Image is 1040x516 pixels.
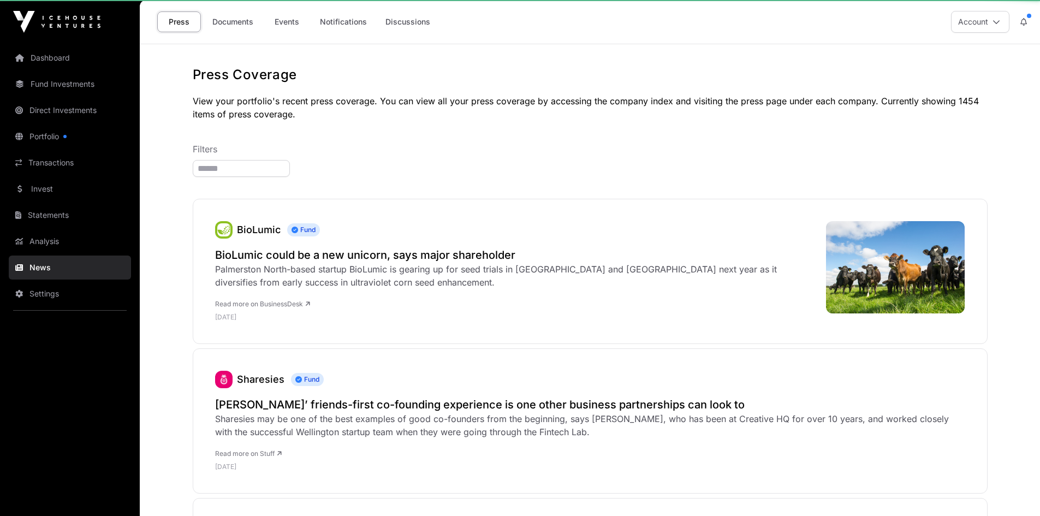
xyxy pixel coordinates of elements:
a: Statements [9,203,131,227]
a: [PERSON_NAME]’ friends-first co-founding experience is one other business partnerships can look to [215,397,965,412]
a: BioLumic [237,224,281,235]
a: Direct Investments [9,98,131,122]
a: Analysis [9,229,131,253]
a: Dashboard [9,46,131,70]
span: Fund [287,223,320,236]
a: BioLumic [215,221,233,239]
a: Notifications [313,11,374,32]
a: BioLumic could be a new unicorn, says major shareholder [215,247,815,263]
a: Portfolio [9,124,131,149]
a: Sharesies [237,373,284,385]
img: sharesies_logo.jpeg [215,371,233,388]
a: Fund Investments [9,72,131,96]
p: View your portfolio's recent press coverage. You can view all your press coverage by accessing th... [193,94,988,121]
a: Invest [9,177,131,201]
img: 0_ooS1bY_400x400.png [215,221,233,239]
img: Landscape-shot-of-cows-of-farm-L.jpg [826,221,965,313]
iframe: Chat Widget [985,464,1040,516]
a: Documents [205,11,260,32]
div: Palmerston North-based startup BioLumic is gearing up for seed trials in [GEOGRAPHIC_DATA] and [G... [215,263,815,289]
a: Settings [9,282,131,306]
h1: Press Coverage [193,66,988,84]
a: Transactions [9,151,131,175]
a: Events [265,11,308,32]
a: Discussions [378,11,437,32]
a: Read more on Stuff [215,449,282,458]
a: Read more on BusinessDesk [215,300,310,308]
a: Sharesies [215,371,233,388]
p: [DATE] [215,462,965,471]
p: [DATE] [215,313,815,322]
a: Press [157,11,201,32]
button: Account [951,11,1009,33]
div: Sharesies may be one of the best examples of good co-founders from the beginning, says [PERSON_NA... [215,412,965,438]
a: News [9,256,131,280]
img: Icehouse Ventures Logo [13,11,100,33]
p: Filters [193,143,988,156]
span: Fund [291,373,324,386]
